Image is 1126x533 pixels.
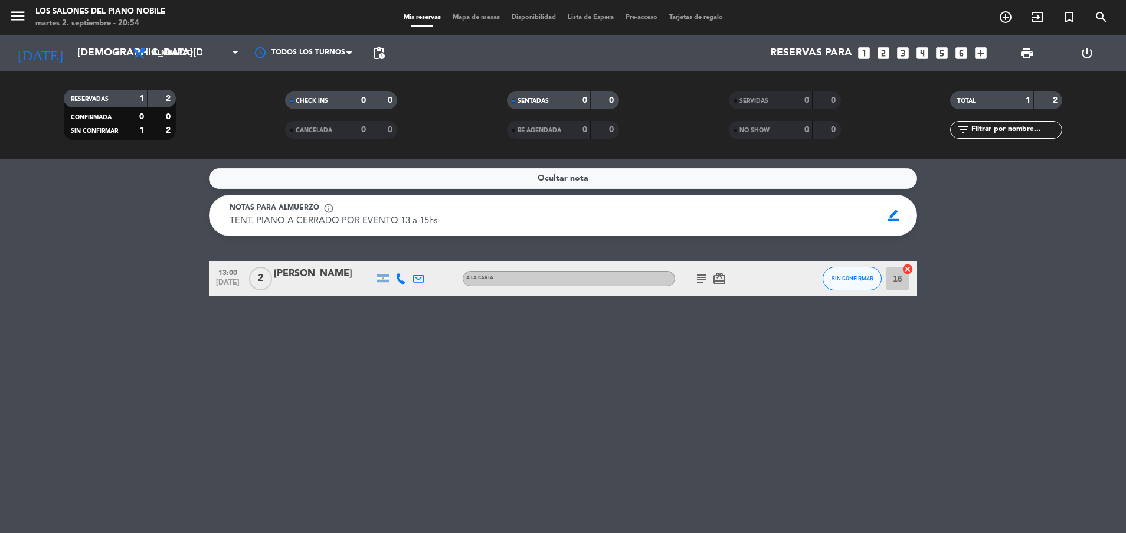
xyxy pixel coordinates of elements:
[876,45,891,61] i: looks_two
[538,172,588,185] span: Ocultar nota
[361,126,366,134] strong: 0
[804,96,809,104] strong: 0
[934,45,950,61] i: looks_5
[139,113,144,121] strong: 0
[695,272,709,286] i: subject
[296,98,328,104] span: CHECK INS
[970,123,1062,136] input: Filtrar por nombre...
[388,126,395,134] strong: 0
[1026,96,1030,104] strong: 1
[230,202,319,214] span: Notas para almuerzo
[739,98,768,104] span: SERVIDAS
[1094,10,1108,24] i: search
[609,126,616,134] strong: 0
[518,127,561,133] span: RE AGENDADA
[35,18,165,30] div: martes 2. septiembre - 20:54
[35,6,165,18] div: Los Salones del Piano Nobile
[582,126,587,134] strong: 0
[957,98,976,104] span: TOTAL
[902,263,914,275] i: cancel
[832,275,873,282] span: SIN CONFIRMAR
[882,204,905,227] span: border_color
[582,96,587,104] strong: 0
[739,127,770,133] span: NO SHOW
[1080,46,1094,60] i: power_settings_new
[506,14,562,21] span: Disponibilidad
[9,7,27,25] i: menu
[856,45,872,61] i: looks_one
[9,7,27,29] button: menu
[71,128,118,134] span: SIN CONFIRMAR
[166,126,173,135] strong: 2
[249,267,272,290] span: 2
[398,14,447,21] span: Mis reservas
[1057,35,1117,71] div: LOG OUT
[1020,46,1034,60] span: print
[770,47,852,59] span: Reservas para
[447,14,506,21] span: Mapa de mesas
[831,126,838,134] strong: 0
[831,96,838,104] strong: 0
[1030,10,1045,24] i: exit_to_app
[466,276,493,280] span: A LA CARTA
[973,45,988,61] i: add_box
[71,96,109,102] span: RESERVADAS
[895,45,911,61] i: looks_3
[9,40,71,66] i: [DATE]
[388,96,395,104] strong: 0
[213,265,243,279] span: 13:00
[274,266,374,282] div: [PERSON_NAME]
[71,115,112,120] span: CONFIRMADA
[999,10,1013,24] i: add_circle_outline
[110,46,124,60] i: arrow_drop_down
[166,113,173,121] strong: 0
[562,14,620,21] span: Lista de Espera
[620,14,663,21] span: Pre-acceso
[213,279,243,292] span: [DATE]
[1053,96,1060,104] strong: 2
[954,45,969,61] i: looks_6
[152,49,193,57] span: Almuerzo
[804,126,809,134] strong: 0
[712,272,726,286] i: card_giftcard
[956,123,970,137] i: filter_list
[823,267,882,290] button: SIN CONFIRMAR
[372,46,386,60] span: pending_actions
[139,94,144,103] strong: 1
[518,98,549,104] span: SENTADAS
[609,96,616,104] strong: 0
[915,45,930,61] i: looks_4
[361,96,366,104] strong: 0
[296,127,332,133] span: CANCELADA
[1062,10,1076,24] i: turned_in_not
[323,203,334,214] span: info_outline
[139,126,144,135] strong: 1
[663,14,729,21] span: Tarjetas de regalo
[166,94,173,103] strong: 2
[230,217,437,225] span: TENT. PIANO A CERRADO POR EVENTO 13 a 15hs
